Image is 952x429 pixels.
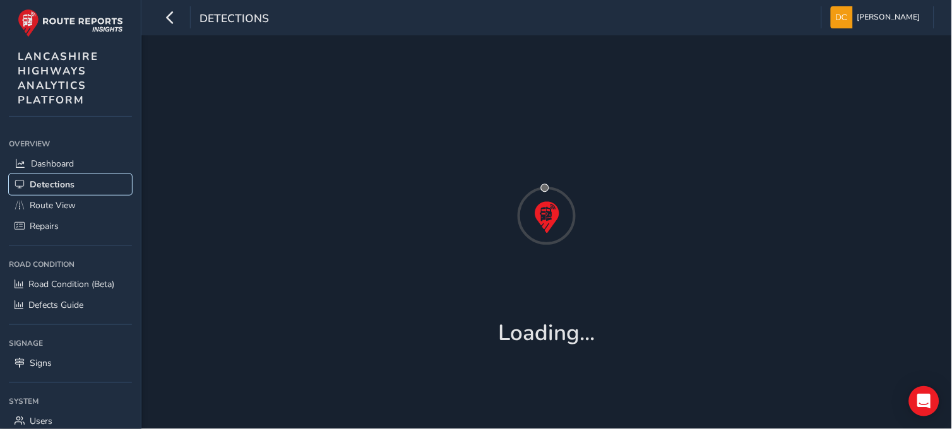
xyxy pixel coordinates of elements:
[9,134,132,153] div: Overview
[30,220,59,232] span: Repairs
[9,334,132,353] div: Signage
[9,195,132,216] a: Route View
[30,415,52,427] span: Users
[499,320,595,346] h1: Loading...
[30,199,76,211] span: Route View
[30,357,52,369] span: Signs
[9,274,132,295] a: Road Condition (Beta)
[857,6,920,28] span: [PERSON_NAME]
[18,9,123,37] img: rr logo
[9,392,132,411] div: System
[9,295,132,315] a: Defects Guide
[9,153,132,174] a: Dashboard
[28,299,83,311] span: Defects Guide
[9,353,132,373] a: Signs
[9,255,132,274] div: Road Condition
[30,179,74,191] span: Detections
[831,6,925,28] button: [PERSON_NAME]
[28,278,114,290] span: Road Condition (Beta)
[31,158,74,170] span: Dashboard
[199,11,269,28] span: Detections
[909,386,939,416] div: Open Intercom Messenger
[831,6,853,28] img: diamond-layout
[9,216,132,237] a: Repairs
[18,49,98,107] span: LANCASHIRE HIGHWAYS ANALYTICS PLATFORM
[9,174,132,195] a: Detections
